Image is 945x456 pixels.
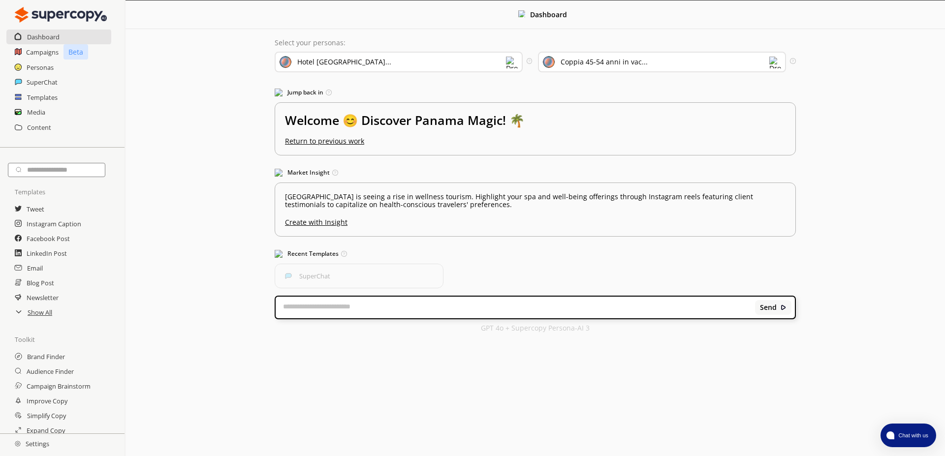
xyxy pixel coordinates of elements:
[326,90,332,95] img: Tooltip Icon
[297,58,391,66] div: Hotel [GEOGRAPHIC_DATA]...
[27,60,54,75] a: Personas
[275,89,283,96] img: Jump Back In
[27,290,59,305] a: Newsletter
[27,105,45,120] a: Media
[543,56,555,68] img: Audience Icon
[27,231,70,246] a: Facebook Post
[894,431,930,439] span: Chat with us
[530,10,567,19] b: Dashboard
[27,75,58,90] a: SuperChat
[15,441,21,447] img: Close
[27,246,67,261] a: LinkedIn Post
[27,216,81,231] a: Instagram Caption
[275,169,283,177] img: Market Insight
[27,275,54,290] a: Blog Post
[27,394,67,408] a: Improve Copy
[27,349,65,364] a: Brand Finder
[27,364,74,379] a: Audience Finder
[27,90,58,105] a: Templates
[27,379,91,394] a: Campaign Brainstorm
[275,264,443,288] button: SuperChatSuperChat
[27,120,51,135] a: Content
[527,58,533,64] img: Tooltip Icon
[769,57,781,68] img: Dropdown Icon
[27,423,65,438] a: Expand Copy
[285,273,292,279] img: SuperChat
[28,305,52,320] a: Show All
[780,304,787,311] img: Close
[275,85,796,100] h3: Jump back in
[332,170,338,176] img: Tooltip Icon
[561,58,648,66] div: Coppia 45-54 anni in vac...
[26,45,59,60] a: Campaigns
[285,113,786,137] h2: Welcome 😊 Discover Panama Magic! 🌴
[63,44,88,60] p: Beta
[760,304,777,311] b: Send
[275,246,796,261] h3: Recent Templates
[285,193,786,209] p: [GEOGRAPHIC_DATA] is seeing a rise in wellness tourism. Highlight your spa and well-being offerin...
[341,251,347,257] img: Tooltip Icon
[790,58,796,64] img: Tooltip Icon
[275,165,796,180] h3: Market Insight
[481,324,590,332] p: GPT 4o + Supercopy Persona-AI 3
[506,57,518,68] img: Dropdown Icon
[280,56,291,68] img: Brand Icon
[27,202,44,216] a: Tweet
[15,5,107,25] img: Close
[285,213,786,226] u: Create with Insight
[27,408,66,423] a: Simplify Copy
[518,10,525,17] img: Close
[275,250,283,258] img: Popular Templates
[881,424,936,447] button: atlas-launcher
[285,136,364,146] u: Return to previous work
[275,39,796,47] p: Select your personas:
[27,261,43,275] a: Email
[27,30,60,44] a: Dashboard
